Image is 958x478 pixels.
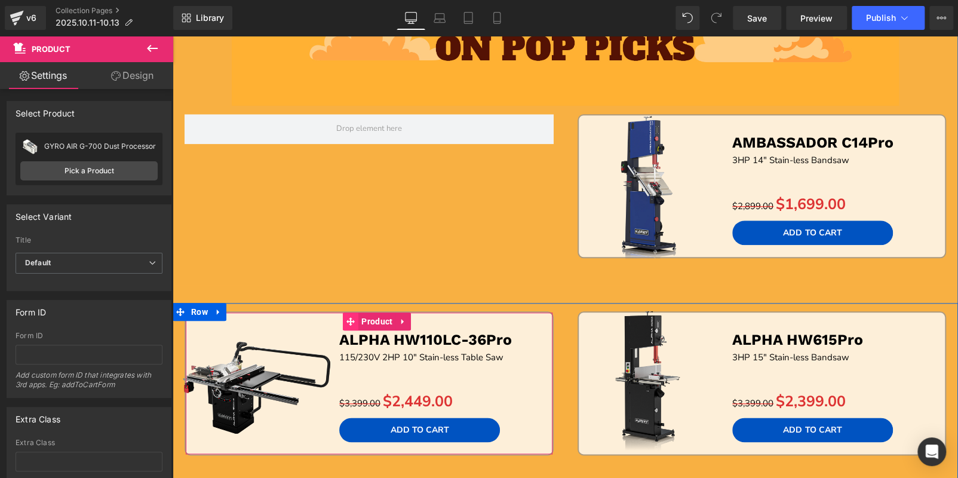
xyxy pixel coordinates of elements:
[4,268,164,428] img: ALPHA HW110LC-36Pro 10
[44,142,158,151] div: GYRO AIR G-700 Dust Processor
[560,361,601,373] span: $3,399.00
[167,295,339,312] b: ALPHA HW110LC-36Pro
[929,6,953,30] button: More
[747,12,767,24] span: Save
[196,13,224,23] span: Library
[397,6,425,30] a: Desktop
[560,164,601,176] span: $2,899.00
[16,407,60,424] div: Extra Class
[397,71,557,231] img: AMBASSADOR C14Pro 3HP 14
[167,314,373,329] p: 115/230V 2HP 10" Stain-less Table Saw
[560,314,766,329] p: 3HP 15" Stain-less Bandsaw
[20,137,39,156] img: pImage
[173,36,958,478] iframe: To enrich screen reader interactions, please activate Accessibility in Grammarly extension settings
[167,382,327,406] button: ADD TO CART
[603,158,673,179] span: $1,699.00
[16,301,46,317] div: Form ID
[786,6,847,30] a: Preview
[25,258,51,267] b: Default
[24,10,39,26] div: v6
[675,6,699,30] button: Undo
[425,6,454,30] a: Laptop
[16,370,162,397] div: Add custom form ID that integrates with 3rd apps. Eg: addToCartForm
[866,13,896,23] span: Publish
[610,191,669,203] span: ADD TO CART
[218,388,277,400] span: ADD TO CART
[16,439,162,447] div: Extra Class
[32,44,70,54] span: Product
[20,161,158,180] a: Pick a Product
[16,267,38,285] span: Row
[704,6,728,30] button: Redo
[800,12,833,24] span: Preview
[483,6,511,30] a: Mobile
[852,6,925,30] button: Publish
[16,332,162,340] div: Form ID
[560,185,720,209] button: ADD TO CART
[16,205,72,222] div: Select Variant
[56,18,119,27] span: 2025.10.11-10.13
[167,361,208,373] span: $3,399.00
[16,102,75,118] div: Select Product
[16,236,162,248] label: Title
[560,98,721,115] b: AMBASSADOR C14Pro
[5,6,46,30] a: v6
[610,388,669,400] span: ADD TO CART
[560,382,720,406] button: ADD TO CART
[89,62,176,89] a: Design
[56,6,173,16] a: Collection Pages
[38,267,54,285] a: Expand / Collapse
[223,277,238,295] a: Expand / Collapse
[560,295,690,312] b: ALPHA HW615Pro
[917,437,946,466] div: Open Intercom Messenger
[603,356,673,376] span: $2,399.00
[397,268,557,428] img: ALPHA HW615Pro 3HP 15
[560,117,766,131] p: 3HP 14" Stain-less Bandsaw
[186,277,223,295] span: Product
[173,6,232,30] a: New Library
[454,6,483,30] a: Tablet
[210,356,280,376] span: $2,449.00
